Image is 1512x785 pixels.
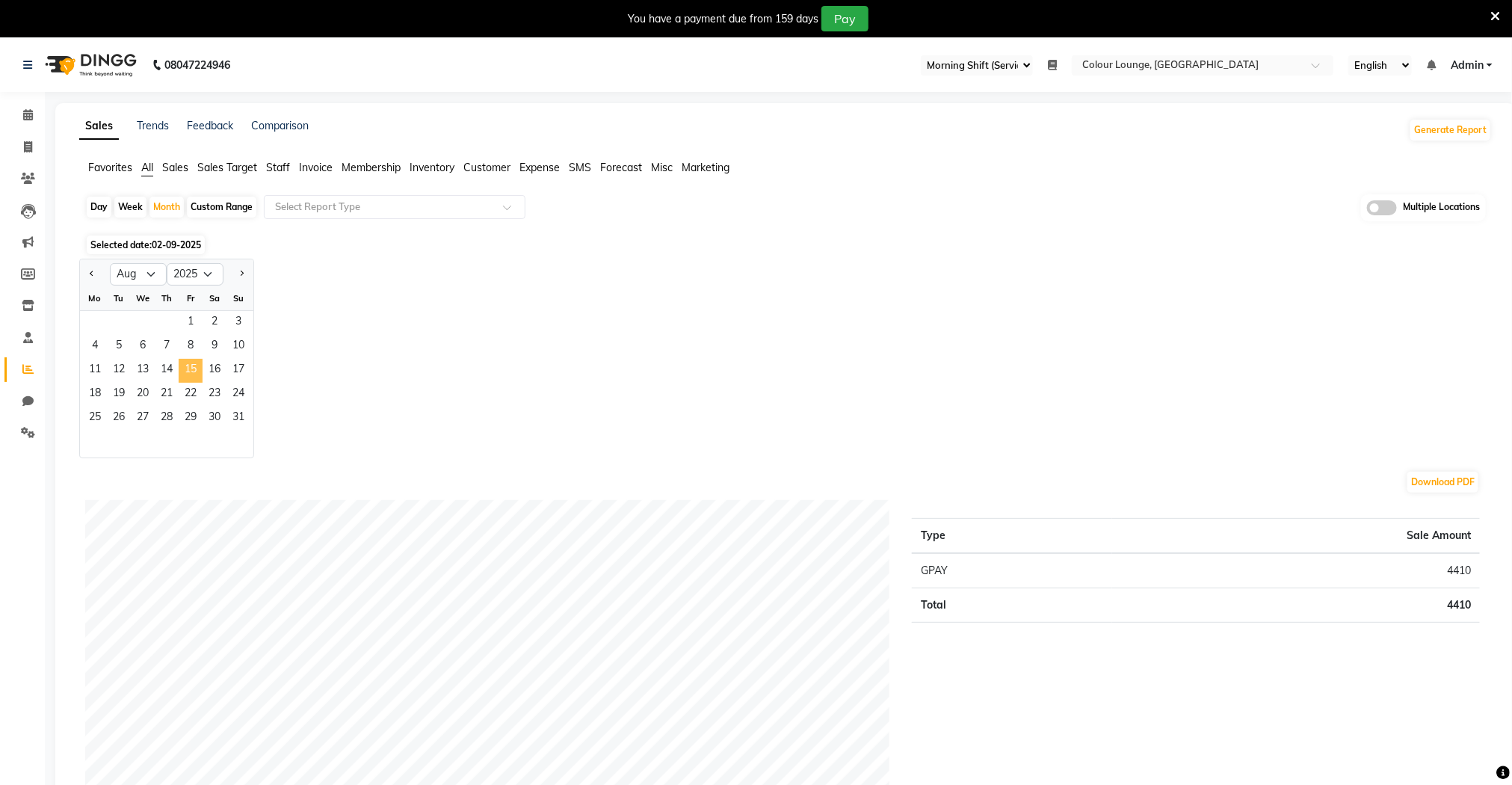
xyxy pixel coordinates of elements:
span: Sales Target [197,161,257,174]
span: 17 [226,359,250,383]
a: Trends [137,119,169,132]
div: Saturday, August 23, 2025 [203,383,226,407]
span: 20 [131,383,155,407]
div: Thursday, August 28, 2025 [155,407,179,431]
div: Monday, August 18, 2025 [83,383,107,407]
span: Expense [519,161,560,174]
span: 3 [226,311,250,335]
div: Thursday, August 14, 2025 [155,359,179,383]
span: 27 [131,407,155,431]
button: Pay [821,6,868,31]
button: Download PDF [1407,472,1478,493]
td: 4410 [1112,553,1480,588]
span: Multiple Locations [1403,200,1480,215]
span: 21 [155,383,179,407]
div: Wednesday, August 13, 2025 [131,359,155,383]
span: 22 [179,383,203,407]
button: Next month [235,262,247,286]
div: Monday, August 25, 2025 [83,407,107,431]
div: Week [114,197,146,218]
span: 14 [155,359,179,383]
div: Friday, August 15, 2025 [179,359,203,383]
span: 7 [155,335,179,359]
span: 1 [179,311,203,335]
span: SMS [569,161,591,174]
span: Admin [1451,58,1484,73]
span: 28 [155,407,179,431]
td: 4410 [1112,588,1480,622]
span: 24 [226,383,250,407]
th: Type [912,518,1112,553]
div: Fr [179,286,203,310]
span: 25 [83,407,107,431]
div: Custom Range [187,197,256,218]
span: 11 [83,359,107,383]
div: You have a payment due from 159 days [628,11,818,27]
div: Tuesday, August 5, 2025 [107,335,131,359]
span: 26 [107,407,131,431]
span: Marketing [682,161,729,174]
span: 02-09-2025 [152,239,201,250]
span: 16 [203,359,226,383]
span: Selected date: [87,235,205,254]
div: Saturday, August 9, 2025 [203,335,226,359]
span: Staff [266,161,290,174]
span: 8 [179,335,203,359]
span: 6 [131,335,155,359]
div: Saturday, August 30, 2025 [203,407,226,431]
div: Saturday, August 2, 2025 [203,311,226,335]
div: We [131,286,155,310]
span: 18 [83,383,107,407]
span: 31 [226,407,250,431]
span: 15 [179,359,203,383]
span: Invoice [299,161,333,174]
span: Customer [463,161,510,174]
img: logo [38,44,141,86]
div: Friday, August 22, 2025 [179,383,203,407]
div: Sunday, August 10, 2025 [226,335,250,359]
span: 5 [107,335,131,359]
div: Th [155,286,179,310]
b: 08047224946 [164,44,230,86]
div: Su [226,286,250,310]
span: 9 [203,335,226,359]
div: Saturday, August 16, 2025 [203,359,226,383]
div: Mo [83,286,107,310]
div: Wednesday, August 6, 2025 [131,335,155,359]
div: Wednesday, August 27, 2025 [131,407,155,431]
div: Sa [203,286,226,310]
a: Comparison [251,119,309,132]
td: Total [912,588,1112,622]
a: Feedback [187,119,233,132]
span: Favorites [88,161,132,174]
th: Sale Amount [1112,518,1480,553]
div: Tuesday, August 26, 2025 [107,407,131,431]
span: All [141,161,153,174]
select: Select year [167,263,223,286]
select: Select month [110,263,167,286]
div: Sunday, August 24, 2025 [226,383,250,407]
span: 13 [131,359,155,383]
div: Thursday, August 7, 2025 [155,335,179,359]
div: Wednesday, August 20, 2025 [131,383,155,407]
span: Inventory [410,161,454,174]
div: Sunday, August 3, 2025 [226,311,250,335]
div: Friday, August 1, 2025 [179,311,203,335]
span: 30 [203,407,226,431]
span: Sales [162,161,188,174]
span: Misc [651,161,673,174]
span: 2 [203,311,226,335]
span: 23 [203,383,226,407]
div: Monday, August 11, 2025 [83,359,107,383]
span: 4 [83,335,107,359]
div: Month [149,197,184,218]
a: Sales [79,113,119,140]
span: 10 [226,335,250,359]
span: 19 [107,383,131,407]
div: Tuesday, August 12, 2025 [107,359,131,383]
button: Generate Report [1410,120,1490,141]
span: 12 [107,359,131,383]
div: Monday, August 4, 2025 [83,335,107,359]
div: Tu [107,286,131,310]
span: 29 [179,407,203,431]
